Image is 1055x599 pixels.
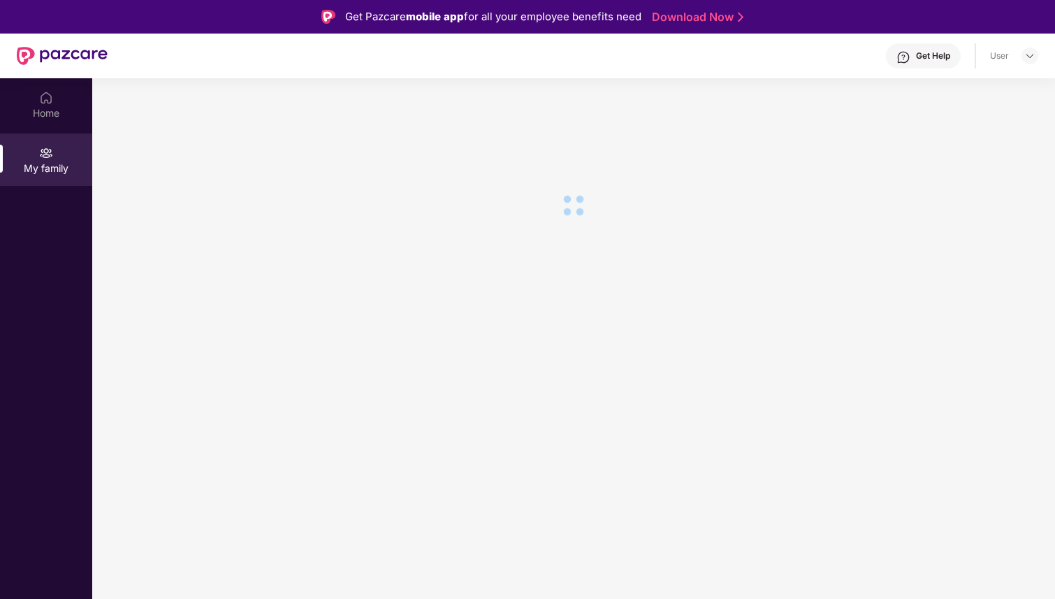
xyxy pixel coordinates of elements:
[916,50,950,62] div: Get Help
[321,10,335,24] img: Logo
[990,50,1009,62] div: User
[896,50,910,64] img: svg+xml;base64,PHN2ZyBpZD0iSGVscC0zMngzMiIgeG1sbnM9Imh0dHA6Ly93d3cudzMub3JnLzIwMDAvc3ZnIiB3aWR0aD...
[345,8,641,25] div: Get Pazcare for all your employee benefits need
[1024,50,1035,62] img: svg+xml;base64,PHN2ZyBpZD0iRHJvcGRvd24tMzJ4MzIiIHhtbG5zPSJodHRwOi8vd3d3LnczLm9yZy8yMDAwL3N2ZyIgd2...
[652,10,739,24] a: Download Now
[17,47,108,65] img: New Pazcare Logo
[738,10,743,24] img: Stroke
[39,146,53,160] img: svg+xml;base64,PHN2ZyB3aWR0aD0iMjAiIGhlaWdodD0iMjAiIHZpZXdCb3g9IjAgMCAyMCAyMCIgZmlsbD0ibm9uZSIgeG...
[406,10,464,23] strong: mobile app
[39,91,53,105] img: svg+xml;base64,PHN2ZyBpZD0iSG9tZSIgeG1sbnM9Imh0dHA6Ly93d3cudzMub3JnLzIwMDAvc3ZnIiB3aWR0aD0iMjAiIG...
